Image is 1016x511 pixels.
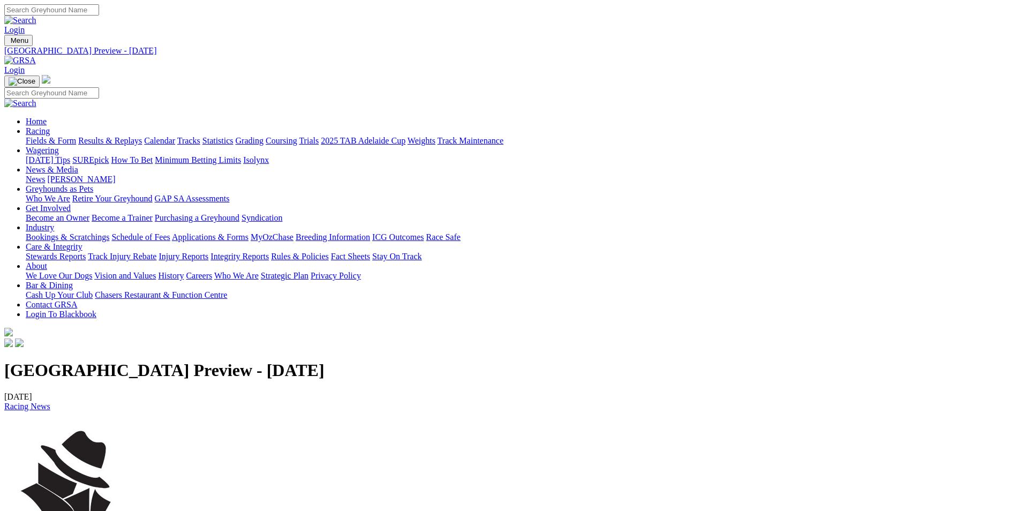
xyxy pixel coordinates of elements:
a: Care & Integrity [26,242,82,251]
a: Grading [236,136,264,145]
a: Industry [26,223,54,232]
a: Track Injury Rebate [88,252,156,261]
a: GAP SA Assessments [155,194,230,203]
span: Menu [11,36,28,44]
div: Bar & Dining [26,290,1012,300]
a: MyOzChase [251,232,293,242]
a: Retire Your Greyhound [72,194,153,203]
a: Strategic Plan [261,271,308,280]
button: Toggle navigation [4,76,40,87]
a: Calendar [144,136,175,145]
a: ICG Outcomes [372,232,424,242]
div: Get Involved [26,213,1012,223]
a: News [26,175,45,184]
a: Tracks [177,136,200,145]
a: Get Involved [26,204,71,213]
a: [GEOGRAPHIC_DATA] Preview - [DATE] [4,46,1012,56]
a: Statistics [202,136,234,145]
a: Racing [26,126,50,136]
a: News & Media [26,165,78,174]
a: Become a Trainer [92,213,153,222]
a: Fields & Form [26,136,76,145]
a: Wagering [26,146,59,155]
div: Racing [26,136,1012,146]
h1: [GEOGRAPHIC_DATA] Preview - [DATE] [4,360,1012,380]
a: Schedule of Fees [111,232,170,242]
a: [PERSON_NAME] [47,175,115,184]
a: We Love Our Dogs [26,271,92,280]
a: Injury Reports [159,252,208,261]
a: Fact Sheets [331,252,370,261]
a: Track Maintenance [438,136,503,145]
a: Integrity Reports [210,252,269,261]
a: Purchasing a Greyhound [155,213,239,222]
a: Login [4,25,25,34]
img: logo-grsa-white.png [42,75,50,84]
button: Toggle navigation [4,35,33,46]
a: Home [26,117,47,126]
img: Search [4,16,36,25]
a: 2025 TAB Adelaide Cup [321,136,405,145]
a: How To Bet [111,155,153,164]
a: Cash Up Your Club [26,290,93,299]
input: Search [4,87,99,99]
a: Racing News [4,402,50,411]
a: Coursing [266,136,297,145]
a: Login [4,65,25,74]
a: Contact GRSA [26,300,77,309]
a: Isolynx [243,155,269,164]
a: Who We Are [26,194,70,203]
a: Who We Are [214,271,259,280]
a: About [26,261,47,270]
a: Privacy Policy [311,271,361,280]
a: Bookings & Scratchings [26,232,109,242]
input: Search [4,4,99,16]
a: Become an Owner [26,213,89,222]
div: Industry [26,232,1012,242]
a: Greyhounds as Pets [26,184,93,193]
a: Login To Blackbook [26,310,96,319]
a: Weights [408,136,435,145]
a: SUREpick [72,155,109,164]
a: Chasers Restaurant & Function Centre [95,290,227,299]
img: GRSA [4,56,36,65]
a: Careers [186,271,212,280]
img: Search [4,99,36,108]
a: Stewards Reports [26,252,86,261]
a: Trials [299,136,319,145]
img: twitter.svg [15,339,24,347]
a: Applications & Forms [172,232,249,242]
a: [DATE] Tips [26,155,70,164]
a: Race Safe [426,232,460,242]
a: Stay On Track [372,252,422,261]
img: Close [9,77,35,86]
a: Bar & Dining [26,281,73,290]
div: Greyhounds as Pets [26,194,1012,204]
div: Wagering [26,155,1012,165]
a: Rules & Policies [271,252,329,261]
div: Care & Integrity [26,252,1012,261]
div: News & Media [26,175,1012,184]
img: logo-grsa-white.png [4,328,13,336]
a: Syndication [242,213,282,222]
a: Minimum Betting Limits [155,155,241,164]
a: Breeding Information [296,232,370,242]
span: [DATE] [4,392,50,411]
a: Results & Replays [78,136,142,145]
a: History [158,271,184,280]
a: Vision and Values [94,271,156,280]
img: facebook.svg [4,339,13,347]
div: About [26,271,1012,281]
